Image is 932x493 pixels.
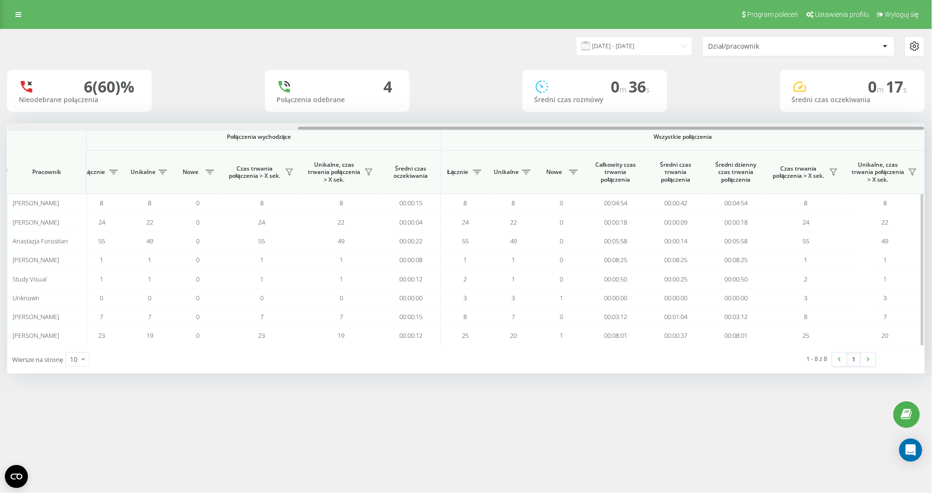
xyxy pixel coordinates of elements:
[381,194,441,213] td: 00:00:15
[706,269,766,288] td: 00:00:50
[259,218,265,227] span: 24
[179,168,203,176] span: Nowe
[804,293,808,302] span: 3
[560,255,564,264] span: 0
[100,199,104,207] span: 8
[84,78,134,96] div: 6 (60)%
[646,269,706,288] td: 00:00:25
[100,255,104,264] span: 1
[100,133,419,141] span: Połączenia wychodzące
[276,96,398,104] div: Połączenia odebrane
[381,269,441,288] td: 00:00:12
[227,165,282,180] span: Czas trwania połączenia > X sek.
[148,255,152,264] span: 1
[885,11,919,18] span: Wyloguj się
[534,96,656,104] div: Średni czas rozmówy
[560,331,564,340] span: 1
[98,218,105,227] span: 24
[706,251,766,269] td: 00:08:25
[512,312,515,321] span: 7
[868,76,886,97] span: 0
[886,76,907,97] span: 17
[98,331,105,340] span: 23
[464,293,467,302] span: 3
[884,199,887,207] span: 8
[713,161,759,184] span: Średni dzienny czas trwania połączenia
[197,275,200,283] span: 0
[197,293,200,302] span: 0
[98,237,105,245] span: 55
[148,293,152,302] span: 0
[340,199,343,207] span: 8
[560,199,564,207] span: 0
[646,194,706,213] td: 00:00:42
[804,199,808,207] span: 8
[653,161,699,184] span: Średni czas trwania połączenia
[13,237,68,245] span: Anastazja Forostian
[646,232,706,251] td: 00:00:14
[586,232,646,251] td: 00:05:58
[464,275,467,283] span: 2
[904,84,907,95] span: s
[462,218,469,227] span: 24
[381,307,441,326] td: 00:00:15
[340,275,343,283] span: 1
[629,76,650,97] span: 36
[807,354,827,363] div: 1 - 8 z 8
[5,465,28,488] button: Open CMP widget
[510,237,517,245] span: 49
[771,165,827,180] span: Czas trwania połączenia > X sek.
[464,312,467,321] span: 8
[586,307,646,326] td: 00:03:12
[884,312,887,321] span: 7
[646,251,706,269] td: 00:08:25
[586,251,646,269] td: 00:08:25
[619,84,629,95] span: m
[804,312,808,321] span: 8
[197,331,200,340] span: 0
[882,237,889,245] span: 49
[13,275,47,283] span: Study Visual
[388,165,433,180] span: Średni czas oczekiwania
[803,331,810,340] span: 25
[446,168,470,176] span: Łącznie
[340,312,343,321] span: 7
[148,312,152,321] span: 7
[884,255,887,264] span: 1
[13,218,59,227] span: [PERSON_NAME]
[197,312,200,321] span: 0
[560,237,564,245] span: 0
[100,312,104,321] span: 7
[100,293,104,302] span: 0
[381,232,441,251] td: 00:00:22
[259,237,265,245] span: 55
[882,331,889,340] span: 20
[586,289,646,307] td: 00:00:00
[260,293,263,302] span: 0
[884,275,887,283] span: 1
[15,168,78,176] span: Pracownik
[708,42,823,51] div: Dział/pracownik
[706,194,766,213] td: 00:04:54
[792,96,913,104] div: Średni czas oczekiwania
[706,326,766,345] td: 00:08:01
[804,255,808,264] span: 1
[646,326,706,345] td: 00:00:37
[706,307,766,326] td: 00:03:12
[560,218,564,227] span: 0
[560,275,564,283] span: 0
[197,237,200,245] span: 0
[197,255,200,264] span: 0
[19,96,140,104] div: Nieodebrane połączenia
[646,213,706,231] td: 00:00:09
[260,255,263,264] span: 1
[646,307,706,326] td: 00:01:04
[747,11,798,18] span: Program poleceń
[146,218,153,227] span: 22
[560,293,564,302] span: 1
[706,213,766,231] td: 00:00:18
[510,331,517,340] span: 20
[381,213,441,231] td: 00:00:04
[611,76,629,97] span: 0
[13,312,59,321] span: [PERSON_NAME]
